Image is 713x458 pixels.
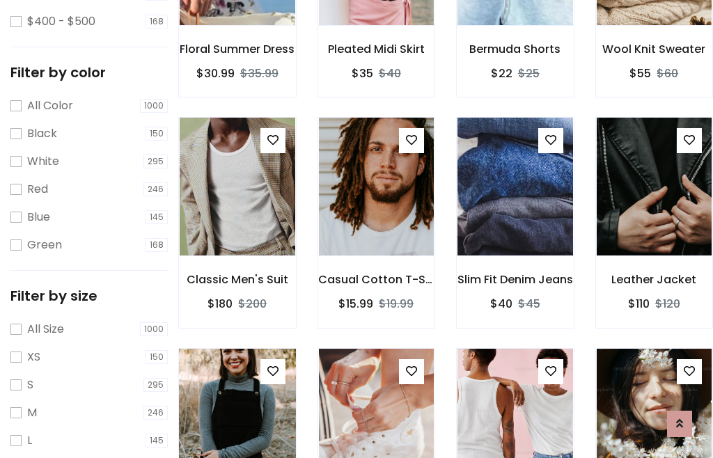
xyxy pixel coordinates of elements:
span: 150 [146,127,168,141]
label: All Size [27,321,64,338]
h6: $15.99 [338,297,373,310]
label: S [27,377,33,393]
h6: $180 [207,297,233,310]
label: White [27,153,59,170]
del: $45 [518,296,540,312]
del: $25 [518,65,540,81]
label: L [27,432,32,449]
label: All Color [27,97,73,114]
del: $19.99 [379,296,414,312]
h6: Classic Men's Suit [179,273,296,286]
h6: Bermuda Shorts [457,42,574,56]
del: $40 [379,65,401,81]
h6: $110 [628,297,650,310]
label: Black [27,125,57,142]
del: $60 [657,65,678,81]
span: 168 [146,15,168,29]
span: 295 [143,155,168,168]
del: $200 [238,296,267,312]
span: 145 [146,434,168,448]
span: 145 [146,210,168,224]
label: Blue [27,209,50,226]
label: Green [27,237,62,253]
h6: Leather Jacket [596,273,713,286]
h6: $22 [491,67,512,80]
span: 1000 [140,99,168,113]
label: $400 - $500 [27,13,95,30]
del: $120 [655,296,680,312]
h6: Floral Summer Dress [179,42,296,56]
label: XS [27,349,40,365]
h5: Filter by color [10,64,168,81]
label: Red [27,181,48,198]
h6: Slim Fit Denim Jeans [457,273,574,286]
h6: $40 [490,297,512,310]
h5: Filter by size [10,287,168,304]
h6: Wool Knit Sweater [596,42,713,56]
h6: Pleated Midi Skirt [318,42,435,56]
label: M [27,404,37,421]
span: 168 [146,238,168,252]
del: $35.99 [240,65,279,81]
h6: $35 [352,67,373,80]
h6: Casual Cotton T-Shirt [318,273,435,286]
span: 1000 [140,322,168,336]
span: 295 [143,378,168,392]
span: 246 [143,406,168,420]
span: 246 [143,182,168,196]
span: 150 [146,350,168,364]
h6: $30.99 [196,67,235,80]
h6: $55 [629,67,651,80]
